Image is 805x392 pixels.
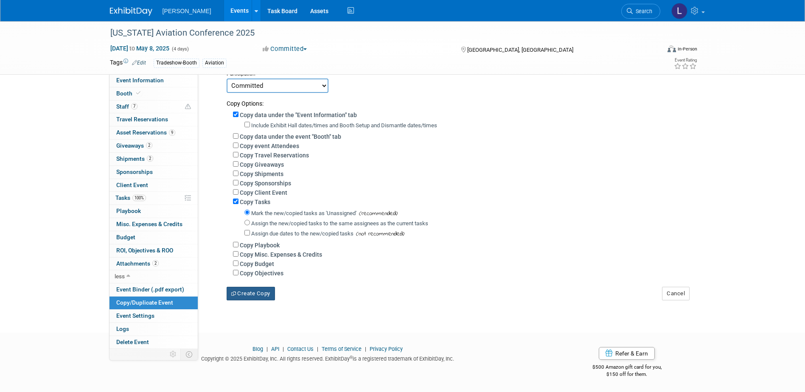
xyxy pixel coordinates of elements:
a: Sponsorships [109,166,198,179]
i: Booth reservation complete [136,91,140,95]
span: [PERSON_NAME] [163,8,211,14]
a: Copy/Duplicate Event [109,297,198,309]
span: Tasks [115,194,146,201]
span: Playbook [116,207,141,214]
label: Assign the new/copied tasks to the same assignees as the current tasks [251,220,428,227]
a: Blog [252,346,263,352]
span: to [128,45,136,52]
img: Format-Inperson.png [668,45,676,52]
span: Client Event [116,182,148,188]
span: ROI, Objectives & ROO [116,247,173,254]
a: Refer & Earn [599,347,655,360]
span: Asset Reservations [116,129,175,136]
span: Delete Event [116,339,149,345]
div: Event Rating [674,58,697,62]
a: Delete Event [109,336,198,349]
a: Event Settings [109,310,198,322]
span: 100% [132,195,146,201]
label: Copy Client Event [240,189,287,196]
a: ROI, Objectives & ROO [109,244,198,257]
span: Sponsorships [116,168,153,175]
a: Misc. Expenses & Credits [109,218,198,231]
span: Travel Reservations [116,116,168,123]
label: Copy Sponsorships [240,180,291,187]
span: [DATE] May 8, 2025 [110,45,170,52]
span: [GEOGRAPHIC_DATA], [GEOGRAPHIC_DATA] [467,47,573,53]
a: Terms of Service [322,346,362,352]
span: 7 [131,103,137,109]
td: Tags [110,58,146,68]
label: Copy data under the "Event Information" tab [240,112,357,118]
div: Copyright © 2025 ExhibitDay, Inc. All rights reserved. ExhibitDay is a registered trademark of Ex... [110,353,546,363]
a: Privacy Policy [370,346,403,352]
span: Logs [116,325,129,332]
label: Copy Objectives [240,270,283,277]
label: Copy Shipments [240,171,283,177]
td: Personalize Event Tab Strip [166,349,181,360]
label: Copy data under the event "Booth" tab [240,133,341,140]
span: Budget [116,234,135,241]
a: Booth [109,87,198,100]
a: Event Binder (.pdf export) [109,283,198,296]
span: less [115,273,125,280]
a: Event Information [109,74,198,87]
span: Staff [116,103,137,110]
span: 2 [152,260,159,266]
label: Copy Budget [240,260,274,267]
span: (4 days) [171,46,189,52]
span: | [315,346,320,352]
div: $500 Amazon gift card for you, [558,358,696,378]
td: Toggle Event Tabs [180,349,198,360]
span: Giveaways [116,142,152,149]
a: Staff7 [109,101,198,113]
span: Event Settings [116,312,154,319]
div: Aviation [202,59,227,67]
label: Copy Tasks [240,199,270,205]
a: Asset Reservations9 [109,126,198,139]
span: Misc. Expenses & Credits [116,221,182,227]
div: Copy Options: [227,93,689,108]
a: Giveaways2 [109,140,198,152]
label: Assign due dates to the new/copied tasks [251,230,353,237]
span: | [363,346,368,352]
span: 2 [146,142,152,148]
sup: ® [350,355,353,360]
span: 2 [147,155,153,162]
span: (not recommended) [353,230,404,238]
span: Shipments [116,155,153,162]
span: Event Information [116,77,164,84]
a: Client Event [109,179,198,192]
img: Lindsey Wolanczyk [671,3,687,19]
a: Tasks100% [109,192,198,204]
button: Create Copy [227,287,275,300]
span: Event Binder (.pdf export) [116,286,184,293]
label: Copy event Attendees [240,143,299,149]
a: API [271,346,279,352]
label: Copy Misc. Expenses & Credits [240,251,322,258]
div: [US_STATE] Aviation Conference 2025 [107,25,648,41]
span: | [280,346,286,352]
span: Attachments [116,260,159,267]
label: Mark the new/copied tasks as 'Unassigned' [251,210,356,216]
a: Attachments2 [109,258,198,270]
span: Search [633,8,652,14]
img: ExhibitDay [110,7,152,16]
span: | [264,346,270,352]
a: Edit [132,60,146,66]
label: Copy Giveaways [240,161,284,168]
a: less [109,270,198,283]
button: Cancel [662,287,690,300]
div: $150 off for them. [558,371,696,378]
label: Include Exhibit Hall dates/times and Booth Setup and Dismantle dates/times [251,122,437,129]
button: Committed [260,45,310,53]
label: Copy Playbook [240,242,280,249]
div: In-Person [677,46,697,52]
a: Travel Reservations [109,113,198,126]
a: Search [621,4,660,19]
span: 9 [169,129,175,136]
div: Tradeshow-Booth [154,59,199,67]
span: Potential Scheduling Conflict -- at least one attendee is tagged in another overlapping event. [185,103,191,111]
label: Copy Travel Reservations [240,152,309,159]
a: Budget [109,231,198,244]
div: Event Format [610,44,698,57]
